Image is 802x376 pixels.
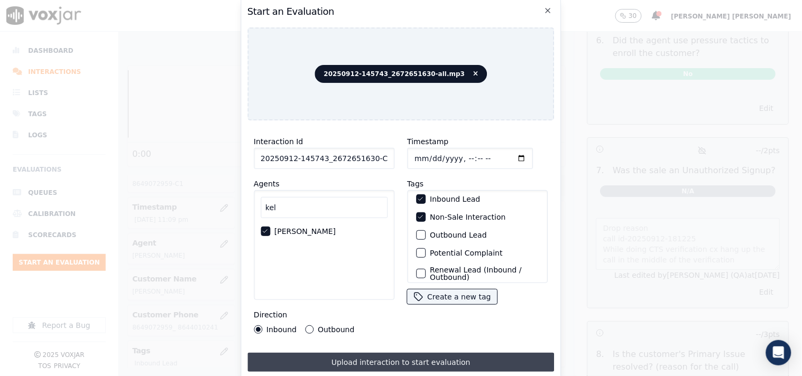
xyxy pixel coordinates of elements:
[261,197,388,218] input: Search Agents...
[318,326,354,333] label: Outbound
[407,137,448,146] label: Timestamp
[254,148,394,169] input: reference id, file name, etc
[430,213,505,221] label: Non-Sale Interaction
[407,180,423,188] label: Tags
[254,311,287,319] label: Direction
[274,228,336,235] label: [PERSON_NAME]
[266,326,297,333] label: Inbound
[430,249,502,257] label: Potential Complaint
[254,180,280,188] label: Agents
[430,231,487,239] label: Outbound Lead
[254,137,303,146] label: Interaction Id
[247,4,555,19] h2: Start an Evaluation
[430,266,539,281] label: Renewal Lead (Inbound / Outbound)
[315,65,487,83] span: 20250912-145743_2672651630-all.mp3
[247,353,555,372] button: Upload interaction to start evaluation
[430,195,480,203] label: Inbound Lead
[407,289,497,304] button: Create a new tag
[766,340,791,365] div: Open Intercom Messenger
